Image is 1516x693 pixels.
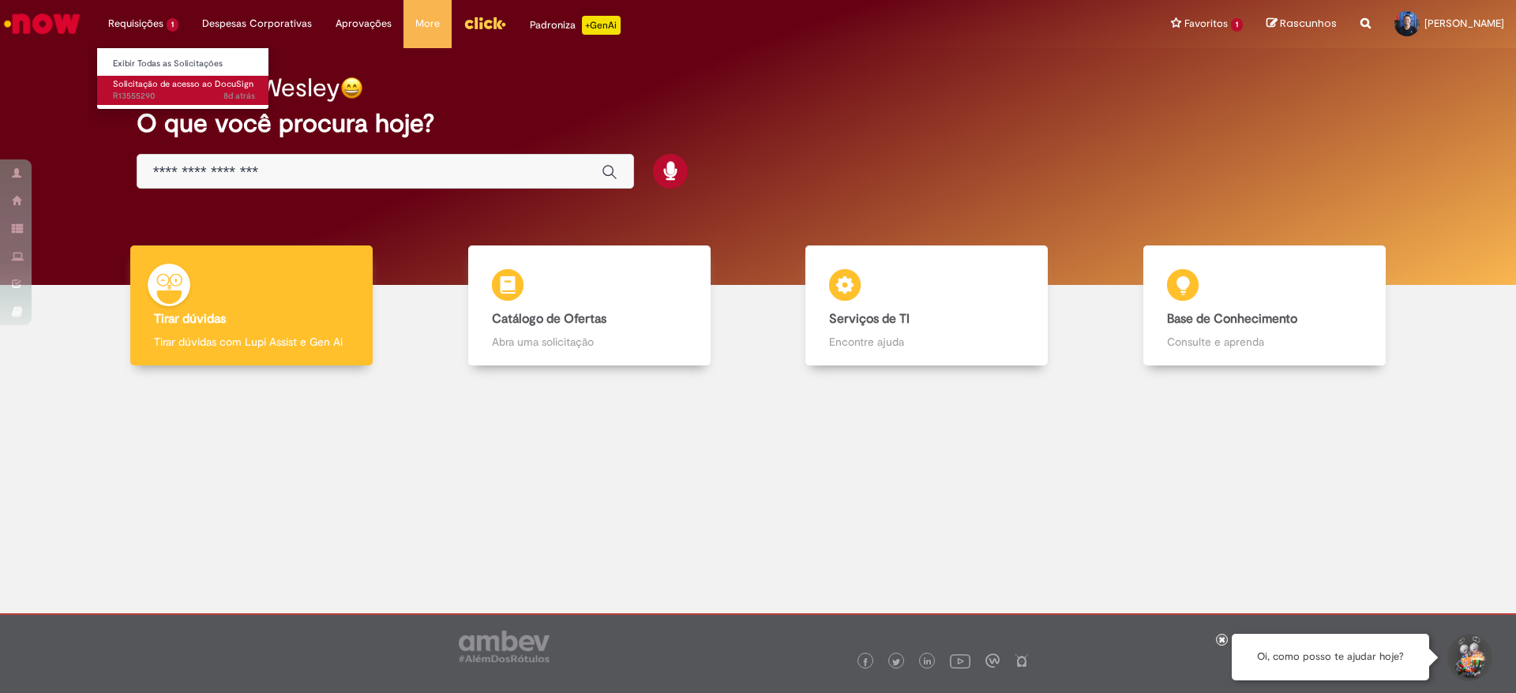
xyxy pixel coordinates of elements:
[1424,17,1504,30] span: [PERSON_NAME]
[167,18,178,32] span: 1
[1266,17,1337,32] a: Rascunhos
[97,76,271,105] a: Aberto R13555290 : Solicitação de acesso ao DocuSign
[829,311,910,327] b: Serviços de TI
[1232,634,1429,680] div: Oi, como posso te ajudar hoje?
[463,11,506,35] img: click_logo_yellow_360x200.png
[415,16,440,32] span: More
[459,631,550,662] img: logo_footer_ambev_rotulo_gray.png
[492,311,606,327] b: Catálogo de Ofertas
[96,47,269,110] ul: Requisições
[950,650,970,671] img: logo_footer_youtube.png
[1445,634,1492,681] button: Iniciar Conversa de Suporte
[1280,16,1337,31] span: Rascunhos
[1167,334,1362,350] p: Consulte e aprenda
[530,16,621,35] div: Padroniza
[892,658,900,666] img: logo_footer_twitter.png
[1231,18,1243,32] span: 1
[829,334,1024,350] p: Encontre ajuda
[861,658,869,666] img: logo_footer_facebook.png
[108,16,163,32] span: Requisições
[223,90,255,102] span: 8d atrás
[582,16,621,35] p: +GenAi
[1184,16,1228,32] span: Favoritos
[2,8,83,39] img: ServiceNow
[83,245,421,366] a: Tirar dúvidas Tirar dúvidas com Lupi Assist e Gen Ai
[113,90,255,103] span: R13555290
[154,334,349,350] p: Tirar dúvidas com Lupi Assist e Gen Ai
[97,55,271,73] a: Exibir Todas as Solicitações
[1015,654,1029,668] img: logo_footer_naosei.png
[113,78,253,90] span: Solicitação de acesso ao DocuSign
[340,77,363,99] img: happy-face.png
[924,657,932,667] img: logo_footer_linkedin.png
[758,245,1096,366] a: Serviços de TI Encontre ajuda
[137,110,1380,137] h2: O que você procura hoje?
[1096,245,1434,366] a: Base de Conhecimento Consulte e aprenda
[154,311,226,327] b: Tirar dúvidas
[492,334,687,350] p: Abra uma solicitação
[1167,311,1297,327] b: Base de Conhecimento
[336,16,392,32] span: Aprovações
[985,654,1000,668] img: logo_footer_workplace.png
[421,245,759,366] a: Catálogo de Ofertas Abra uma solicitação
[202,16,312,32] span: Despesas Corporativas
[223,90,255,102] time: 22/09/2025 13:52:06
